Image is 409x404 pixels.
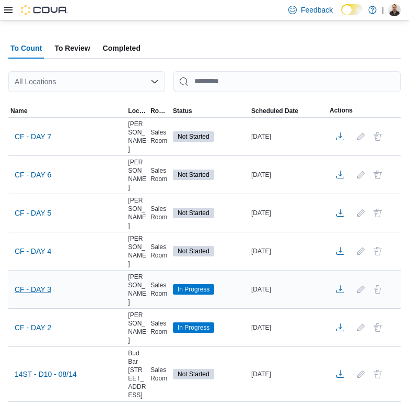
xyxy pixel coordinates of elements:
[54,38,90,59] span: To Review
[388,4,401,16] div: Stephanie M
[148,126,171,147] div: Sales Room
[249,245,328,257] div: [DATE]
[178,285,209,294] span: In Progress
[15,131,51,142] span: CF - DAY 7
[355,167,367,183] button: Edit count details
[148,364,171,385] div: Sales Room
[355,282,367,297] button: Edit count details
[371,245,384,257] button: Delete
[128,234,146,268] span: [PERSON_NAME]
[249,283,328,296] div: [DATE]
[10,320,55,335] button: CF - DAY 2
[126,105,148,117] button: Location
[173,208,214,218] span: Not Started
[173,131,214,142] span: Not Started
[249,130,328,143] div: [DATE]
[128,311,146,344] span: [PERSON_NAME]
[355,243,367,259] button: Edit count details
[128,349,146,399] span: Bud Bar [STREET_ADDRESS]
[150,107,169,115] span: Rooms
[10,129,55,144] button: CF - DAY 7
[10,366,81,382] button: 14ST - D10 - 08/14
[301,5,333,15] span: Feedback
[249,207,328,219] div: [DATE]
[21,5,68,15] img: Cova
[10,107,28,115] span: Name
[103,38,141,59] span: Completed
[341,15,342,16] span: Dark Mode
[148,105,171,117] button: Rooms
[355,129,367,144] button: Edit count details
[341,4,363,15] input: Dark Mode
[371,321,384,334] button: Delete
[128,120,146,153] span: [PERSON_NAME]
[178,208,209,218] span: Not Started
[249,105,328,117] button: Scheduled Date
[178,369,209,379] span: Not Started
[173,322,214,333] span: In Progress
[128,273,146,306] span: [PERSON_NAME]
[15,170,51,180] span: CF - DAY 6
[15,322,51,333] span: CF - DAY 2
[148,279,171,300] div: Sales Room
[178,246,209,256] span: Not Started
[171,105,249,117] button: Status
[371,207,384,219] button: Delete
[148,203,171,223] div: Sales Room
[330,106,353,115] span: Actions
[178,132,209,141] span: Not Started
[178,323,209,332] span: In Progress
[371,169,384,181] button: Delete
[371,368,384,380] button: Delete
[355,320,367,335] button: Edit count details
[249,169,328,181] div: [DATE]
[173,284,214,295] span: In Progress
[371,283,384,296] button: Delete
[148,241,171,262] div: Sales Room
[382,4,384,16] p: |
[128,158,146,192] span: [PERSON_NAME]
[355,366,367,382] button: Edit count details
[150,77,159,86] button: Open list of options
[355,205,367,221] button: Edit count details
[173,369,214,379] span: Not Started
[15,284,51,295] span: CF - DAY 3
[15,208,51,218] span: CF - DAY 5
[249,368,328,380] div: [DATE]
[10,205,55,221] button: CF - DAY 5
[10,243,55,259] button: CF - DAY 4
[128,107,146,115] span: Location
[10,167,55,183] button: CF - DAY 6
[173,246,214,256] span: Not Started
[15,246,51,256] span: CF - DAY 4
[173,170,214,180] span: Not Started
[251,107,298,115] span: Scheduled Date
[15,369,77,379] span: 14ST - D10 - 08/14
[8,105,126,117] button: Name
[173,107,192,115] span: Status
[148,317,171,338] div: Sales Room
[128,196,146,230] span: [PERSON_NAME]
[148,164,171,185] div: Sales Room
[10,282,55,297] button: CF - DAY 3
[371,130,384,143] button: Delete
[10,38,42,59] span: To Count
[249,321,328,334] div: [DATE]
[173,71,401,92] input: This is a search bar. After typing your query, hit enter to filter the results lower in the page.
[178,170,209,179] span: Not Started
